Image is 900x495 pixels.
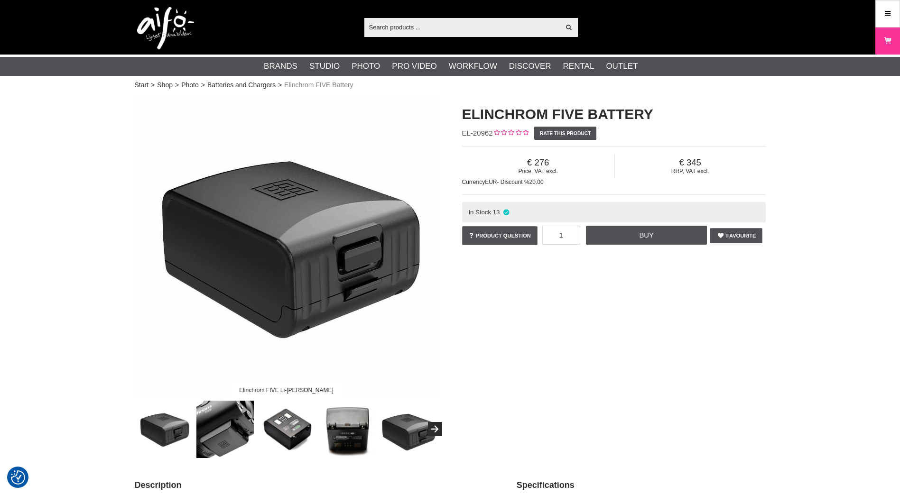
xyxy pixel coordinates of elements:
span: > [278,80,282,90]
span: Currency [462,179,485,185]
a: Outlet [606,60,638,73]
img: Revisit consent button [11,470,25,485]
span: > [201,80,205,90]
span: EUR [485,179,497,185]
span: In Stock [468,209,491,216]
a: Product question [462,226,538,245]
span: > [175,80,179,90]
span: 20.00 [529,179,544,185]
a: Photo [181,80,199,90]
button: Next [428,422,442,436]
img: FIVE Li-Ion batteri laddas via USB-C strömadapter [319,401,376,458]
div: Elinchrom FIVE Li-[PERSON_NAME] [231,382,341,398]
h2: Specifications [517,479,766,491]
button: Consent Preferences [11,469,25,486]
a: Buy [586,226,707,245]
div: Customer rating: 0 [493,128,529,138]
a: Start [135,80,149,90]
a: Workflow [449,60,497,73]
span: 345 [615,157,766,168]
img: Elinchrom FIVE Li-Ion Batteri [135,95,438,398]
a: Studio [309,60,340,73]
span: EL-20962 [462,129,493,137]
a: Rate this product [534,127,596,140]
a: Batteries and Chargers [207,80,276,90]
img: Batteriet anslutet till FIVE studioblixt [196,401,254,458]
img: logo.png [137,7,194,50]
i: In stock [502,209,510,216]
a: Rental [563,60,594,73]
span: > [151,80,155,90]
span: Elinchrom FIVE Battery [284,80,353,90]
span: 276 [462,157,614,168]
span: RRP, VAT excl. [615,168,766,174]
span: - Discount % [497,179,529,185]
img: Batteriet har indikator som visar batteristatus [258,401,315,458]
a: Shop [157,80,173,90]
span: Price, VAT excl. [462,168,614,174]
input: Search products ... [364,20,560,34]
a: Photo [352,60,380,73]
img: Only 510 gram [380,401,437,458]
a: Discover [509,60,551,73]
h2: Description [135,479,493,491]
a: Brands [264,60,297,73]
a: Pro Video [392,60,436,73]
img: Elinchrom FIVE Li-Ion Batteri [135,401,193,458]
span: 13 [493,209,500,216]
h1: Elinchrom FIVE Battery [462,104,766,124]
a: Favourite [710,228,762,243]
